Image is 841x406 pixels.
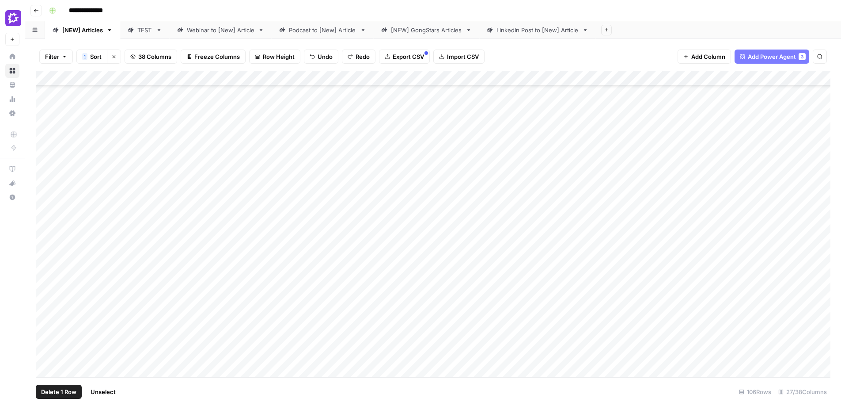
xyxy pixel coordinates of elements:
div: LinkedIn Post to [New] Article [496,26,579,34]
button: Workspace: Gong [5,7,19,29]
a: TEST [120,21,170,39]
span: Unselect [91,387,116,396]
button: Add Power Agent3 [735,50,809,64]
span: Export CSV [393,52,424,61]
button: Freeze Columns [181,50,246,64]
button: Row Height [249,50,300,64]
span: Add Power Agent [748,52,796,61]
button: Export CSV [379,50,430,64]
a: Browse [5,64,19,78]
div: TEST [137,26,152,34]
a: [NEW] GongStars Articles [374,21,479,39]
a: Your Data [5,78,19,92]
span: Sort [90,52,102,61]
div: Podcast to [New] Article [289,26,356,34]
a: [NEW] Articles [45,21,120,39]
span: 1 [83,53,86,60]
div: [NEW] Articles [62,26,103,34]
a: LinkedIn Post to [New] Article [479,21,596,39]
div: 106 Rows [735,385,775,399]
button: Filter [39,50,73,64]
div: Webinar to [New] Article [187,26,254,34]
span: Filter [45,52,59,61]
a: Webinar to [New] Article [170,21,272,39]
a: Settings [5,106,19,120]
span: Delete 1 Row [41,387,76,396]
button: Import CSV [433,50,485,64]
button: Undo [304,50,338,64]
img: Gong Logo [5,10,21,26]
span: Row Height [263,52,295,61]
button: Unselect [85,385,121,399]
div: 1 [82,53,87,60]
span: Undo [318,52,333,61]
span: Redo [356,52,370,61]
span: Import CSV [447,52,479,61]
div: 27/38 Columns [775,385,830,399]
a: AirOps Academy [5,162,19,176]
button: Redo [342,50,375,64]
div: What's new? [6,176,19,190]
button: What's new? [5,176,19,190]
div: [NEW] GongStars Articles [391,26,462,34]
button: 38 Columns [125,50,177,64]
button: Delete 1 Row [36,385,82,399]
button: Help + Support [5,190,19,204]
button: 1Sort [76,50,107,64]
a: Usage [5,92,19,106]
span: Freeze Columns [194,52,240,61]
span: Add Column [691,52,725,61]
span: 38 Columns [138,52,171,61]
a: Home [5,50,19,64]
div: 3 [799,53,806,60]
a: Podcast to [New] Article [272,21,374,39]
button: Add Column [678,50,731,64]
span: 3 [801,53,803,60]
